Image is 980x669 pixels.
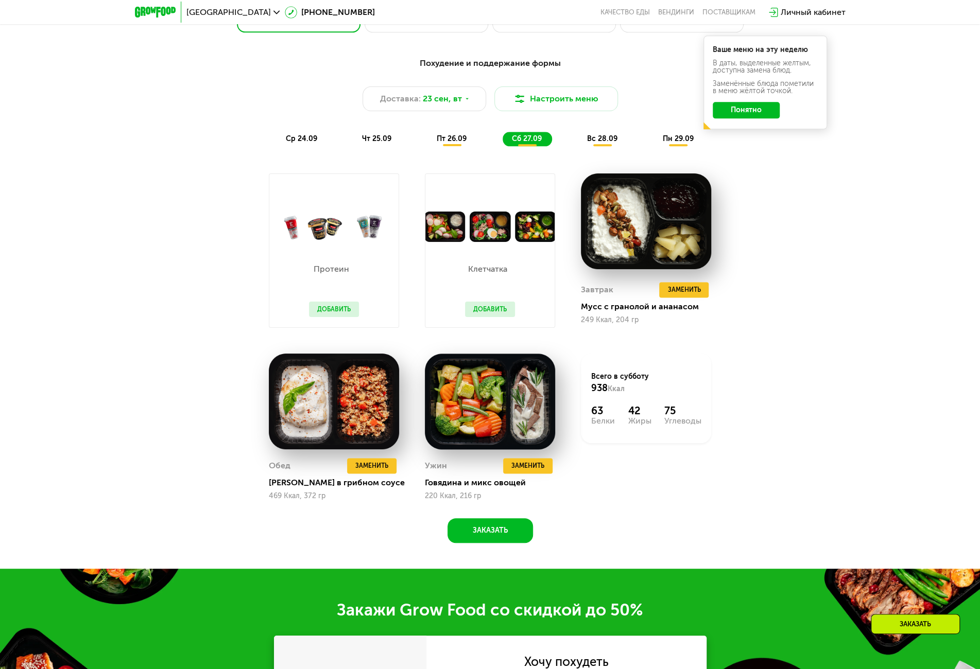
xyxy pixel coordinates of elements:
span: чт 25.09 [362,134,391,143]
a: [PHONE_NUMBER] [285,6,375,19]
div: Говядина и микс овощей [425,478,563,488]
span: пн 29.09 [662,134,693,143]
div: 469 Ккал, 372 гр [269,492,399,500]
div: 42 [628,404,651,417]
button: Добавить [309,302,359,317]
span: 23 сен, вт [423,93,462,105]
div: поставщикам [702,8,755,16]
button: Заменить [347,458,397,473]
div: Завтрак [581,282,613,297]
div: 220 Ккал, 216 гр [425,492,555,500]
div: 249 Ккал, 204 гр [581,316,711,324]
span: вс 28.09 [587,134,617,143]
span: 938 [591,382,608,394]
a: Вендинги [658,8,694,16]
button: Настроить меню [494,86,618,111]
div: Похудение и поддержание формы [185,57,795,70]
div: Ваше меню на эту неделю [713,46,818,54]
div: Заказать [871,614,960,634]
button: Заказать [448,518,533,543]
button: Заменить [659,282,709,297]
span: сб 27.09 [512,134,542,143]
button: Добавить [465,302,515,317]
div: Ужин [425,458,447,473]
div: Заменённые блюда пометили в меню жёлтой точкой. [713,80,818,95]
span: пт 26.09 [437,134,467,143]
div: 63 [591,404,615,417]
span: Заменить [511,461,544,471]
div: Мусс с гранолой и ананасом [581,302,719,312]
div: Жиры [628,417,651,425]
div: [PERSON_NAME] в грибном соусе [269,478,407,488]
span: ср 24.09 [286,134,317,143]
div: Всего в субботу [591,372,701,394]
div: В даты, выделенные желтым, доступна замена блюд. [713,60,818,74]
button: Понятно [713,102,780,118]
div: Углеводы [664,417,701,425]
a: Качество еды [600,8,650,16]
span: [GEOGRAPHIC_DATA] [186,8,271,16]
span: Заменить [355,461,388,471]
div: Белки [591,417,615,425]
p: Клетчатка [465,265,510,273]
div: Хочу похудеть [524,656,609,667]
span: Доставка: [380,93,421,105]
div: Личный кабинет [781,6,846,19]
p: Протеин [309,265,354,273]
span: Заменить [667,285,700,295]
button: Заменить [503,458,553,473]
div: 75 [664,404,701,417]
span: Ккал [608,384,625,393]
div: Обед [269,458,290,473]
